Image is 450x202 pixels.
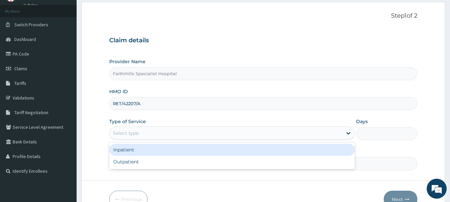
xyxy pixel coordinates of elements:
p: Step 1 of 2 [109,12,418,20]
label: HMO ID [109,88,128,95]
label: Type of Service [109,118,146,125]
a: Online [23,3,39,8]
div: Outpatient [109,156,355,168]
span: Switch Providers [14,22,48,28]
input: Enter HMO ID [109,97,418,110]
span: Tariffs [14,80,26,86]
h3: Claim details [109,37,418,44]
div: Inpatient [109,144,355,156]
span: Claims [14,66,27,72]
label: Days [356,118,368,125]
span: Tariff Negotiation [14,109,48,115]
span: Dashboard [14,36,36,42]
div: Select type [113,130,139,136]
label: Provider Name [109,58,146,65]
